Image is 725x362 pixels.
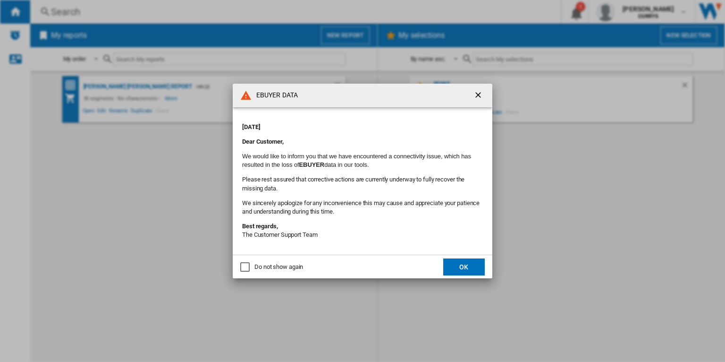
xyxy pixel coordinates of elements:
[242,153,471,168] font: We would like to inform you that we have encountered a connectivity issue, which has resulted in ...
[473,90,485,102] ng-md-icon: getI18NText('BUTTONS.CLOSE_DIALOG')
[240,263,303,272] md-checkbox: Do not show again
[242,138,284,145] strong: Dear Customer,
[242,222,483,239] p: The Customer Support Team
[242,199,483,216] p: We sincerely apologize for any inconvenience this may cause and appreciate your patience and unde...
[324,161,369,168] font: data in our tools.
[252,91,298,100] h4: EBUYER DATA
[242,223,278,230] strong: Best regards,
[470,86,489,105] button: getI18NText('BUTTONS.CLOSE_DIALOG')
[299,161,325,168] b: EBUYER
[254,263,303,271] div: Do not show again
[242,123,260,130] strong: [DATE]
[443,259,485,276] button: OK
[242,175,483,192] p: Please rest assured that corrective actions are currently underway to fully recover the missing d...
